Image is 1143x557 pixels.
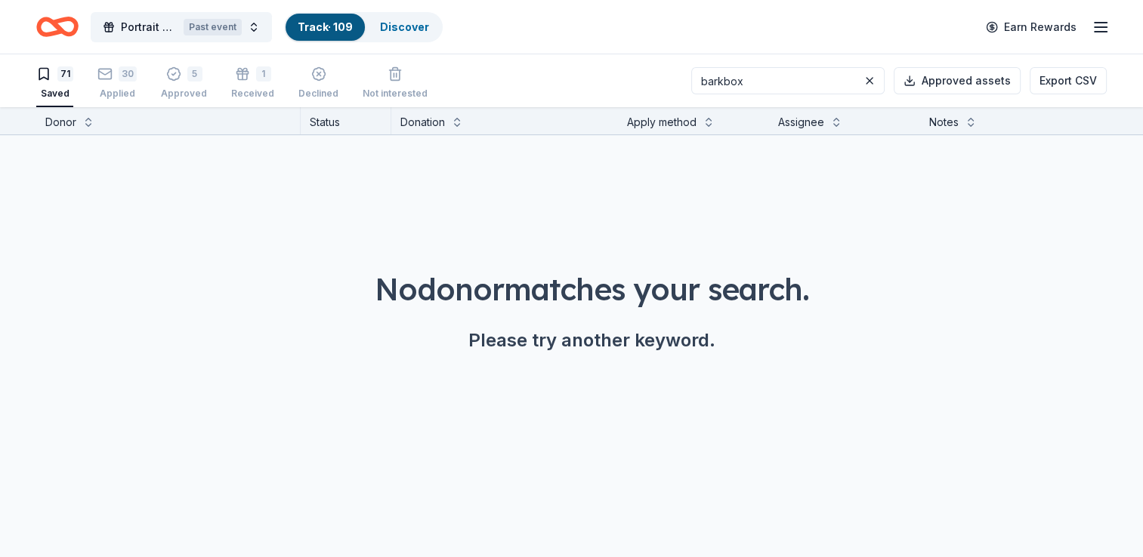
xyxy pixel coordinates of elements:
[298,60,338,107] button: Declined
[298,88,338,100] div: Declined
[57,66,73,82] div: 71
[284,12,443,42] button: Track· 109Discover
[977,14,1086,41] a: Earn Rewards
[400,113,445,131] div: Donation
[363,88,428,100] div: Not interested
[298,20,353,33] a: Track· 109
[691,67,885,94] input: Search saved
[187,66,202,82] div: 5
[36,60,73,107] button: 71Saved
[1030,67,1107,94] button: Export CSV
[36,88,73,100] div: Saved
[161,88,207,100] div: Approved
[161,60,207,107] button: 5Approved
[778,113,824,131] div: Assignee
[97,60,137,107] button: 30Applied
[121,18,178,36] span: Portrait of Wishes Gala: Bourbon, Bling & Bowties
[119,66,137,82] div: 30
[301,107,391,134] div: Status
[231,88,274,100] div: Received
[45,113,76,131] div: Donor
[380,20,429,33] a: Discover
[184,19,242,35] div: Past event
[36,9,79,45] a: Home
[97,88,137,100] div: Applied
[91,12,272,42] button: Portrait of Wishes Gala: Bourbon, Bling & BowtiesPast event
[57,268,1127,310] div: No donor matches your search.
[894,67,1021,94] button: Approved assets
[231,60,274,107] button: 1Received
[256,66,271,82] div: 1
[57,328,1127,352] div: Please try another keyword.
[929,113,959,131] div: Notes
[627,113,697,131] div: Apply method
[363,60,428,107] button: Not interested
